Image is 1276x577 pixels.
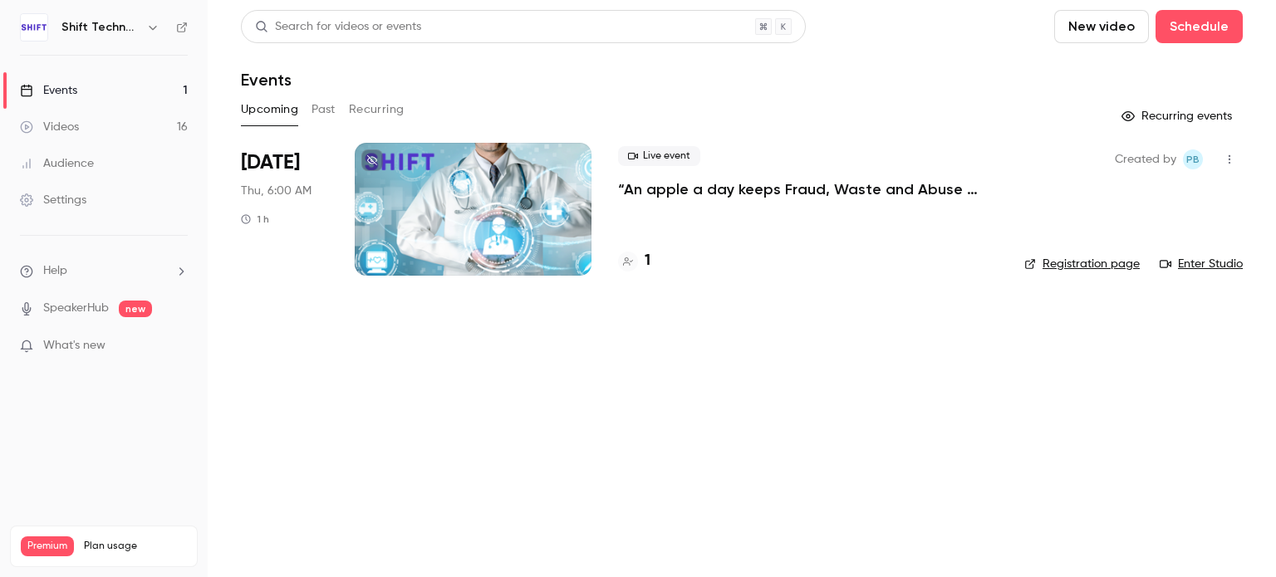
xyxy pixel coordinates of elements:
[84,540,187,553] span: Plan usage
[1114,103,1243,130] button: Recurring events
[312,96,336,123] button: Past
[241,70,292,90] h1: Events
[21,536,74,556] span: Premium
[241,143,328,276] div: Nov 13 Thu, 12:00 PM (Europe/Paris)
[241,149,300,176] span: [DATE]
[43,300,109,317] a: SpeakerHub
[349,96,405,123] button: Recurring
[1024,256,1140,272] a: Registration page
[20,82,77,99] div: Events
[645,250,650,272] h4: 1
[43,337,106,355] span: What's new
[618,250,650,272] a: 1
[1156,10,1243,43] button: Schedule
[241,183,312,199] span: Thu, 6:00 AM
[168,339,188,354] iframe: Noticeable Trigger
[1183,149,1203,169] span: Pauline Babouhot
[20,192,86,208] div: Settings
[1054,10,1149,43] button: New video
[618,146,700,166] span: Live event
[21,14,47,41] img: Shift Technology
[61,19,140,36] h6: Shift Technology
[618,179,998,199] a: “An apple a day keeps Fraud, Waste and Abuse away”: How advanced technologies prevent errors, abu...
[20,262,188,280] li: help-dropdown-opener
[1115,149,1176,169] span: Created by
[1160,256,1243,272] a: Enter Studio
[241,96,298,123] button: Upcoming
[1186,149,1200,169] span: PB
[255,18,421,36] div: Search for videos or events
[119,301,152,317] span: new
[43,262,67,280] span: Help
[20,155,94,172] div: Audience
[241,213,269,226] div: 1 h
[20,119,79,135] div: Videos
